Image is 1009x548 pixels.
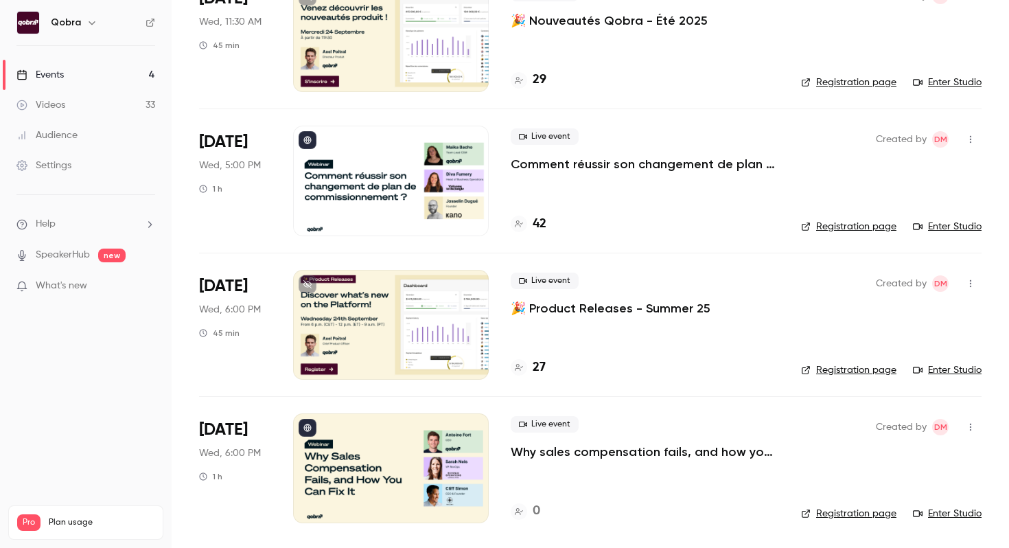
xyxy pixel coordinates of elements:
[511,502,540,521] a: 0
[36,217,56,231] span: Help
[199,419,248,441] span: [DATE]
[913,507,982,521] a: Enter Studio
[199,159,261,172] span: Wed, 5:00 PM
[511,156,779,172] a: Comment réussir son changement de plan de commissionnement ?
[51,16,81,30] h6: Qobra
[36,248,90,262] a: SpeakerHub
[934,419,947,435] span: DM
[511,358,546,377] a: 27
[511,12,708,29] a: 🎉 Nouveautés Qobra - Été 2025
[511,273,579,289] span: Live event
[801,76,896,89] a: Registration page
[533,215,546,233] h4: 42
[199,446,261,460] span: Wed, 6:00 PM
[98,249,126,262] span: new
[199,131,248,153] span: [DATE]
[533,71,546,89] h4: 29
[533,502,540,521] h4: 0
[913,363,982,377] a: Enter Studio
[934,275,947,292] span: DM
[139,280,155,293] iframe: Noticeable Trigger
[17,12,39,34] img: Qobra
[199,15,262,29] span: Wed, 11:30 AM
[199,40,240,51] div: 45 min
[876,419,927,435] span: Created by
[932,275,949,292] span: Dylan Manceau
[511,444,779,460] a: Why sales compensation fails, and how you can fix it
[511,416,579,433] span: Live event
[199,303,261,317] span: Wed, 6:00 PM
[36,279,87,293] span: What's new
[876,131,927,148] span: Created by
[49,517,154,528] span: Plan usage
[801,507,896,521] a: Registration page
[16,68,64,82] div: Events
[801,363,896,377] a: Registration page
[511,71,546,89] a: 29
[199,471,222,482] div: 1 h
[199,275,248,297] span: [DATE]
[932,131,949,148] span: Dylan Manceau
[511,128,579,145] span: Live event
[199,126,271,236] div: Sep 24 Wed, 5:00 PM (Europe/Paris)
[511,215,546,233] a: 42
[17,514,40,531] span: Pro
[932,419,949,435] span: Dylan Manceau
[199,270,271,380] div: Sep 24 Wed, 6:00 PM (Europe/Paris)
[199,328,240,339] div: 45 min
[913,76,982,89] a: Enter Studio
[16,98,65,112] div: Videos
[934,131,947,148] span: DM
[801,220,896,233] a: Registration page
[876,275,927,292] span: Created by
[16,128,78,142] div: Audience
[16,217,155,231] li: help-dropdown-opener
[913,220,982,233] a: Enter Studio
[16,159,71,172] div: Settings
[533,358,546,377] h4: 27
[511,300,710,317] a: 🎉 Product Releases - Summer 25
[199,183,222,194] div: 1 h
[199,413,271,523] div: Oct 8 Wed, 6:00 PM (Europe/Paris)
